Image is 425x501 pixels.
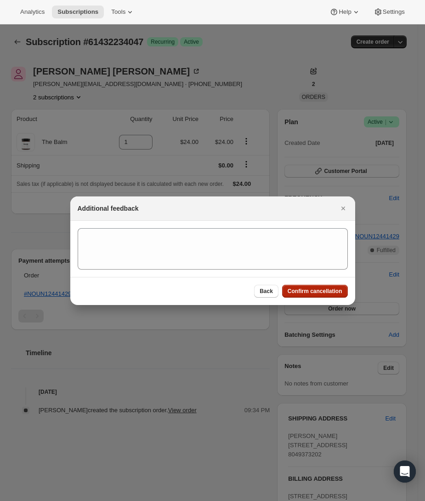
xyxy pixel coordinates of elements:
[383,8,405,16] span: Settings
[78,204,139,213] h2: Additional feedback
[337,202,350,215] button: Close
[288,288,342,295] span: Confirm cancellation
[282,285,348,298] button: Confirm cancellation
[20,8,45,16] span: Analytics
[254,285,278,298] button: Back
[260,288,273,295] span: Back
[394,461,416,483] div: Open Intercom Messenger
[324,6,366,18] button: Help
[57,8,98,16] span: Subscriptions
[368,6,410,18] button: Settings
[106,6,140,18] button: Tools
[111,8,125,16] span: Tools
[15,6,50,18] button: Analytics
[52,6,104,18] button: Subscriptions
[339,8,351,16] span: Help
